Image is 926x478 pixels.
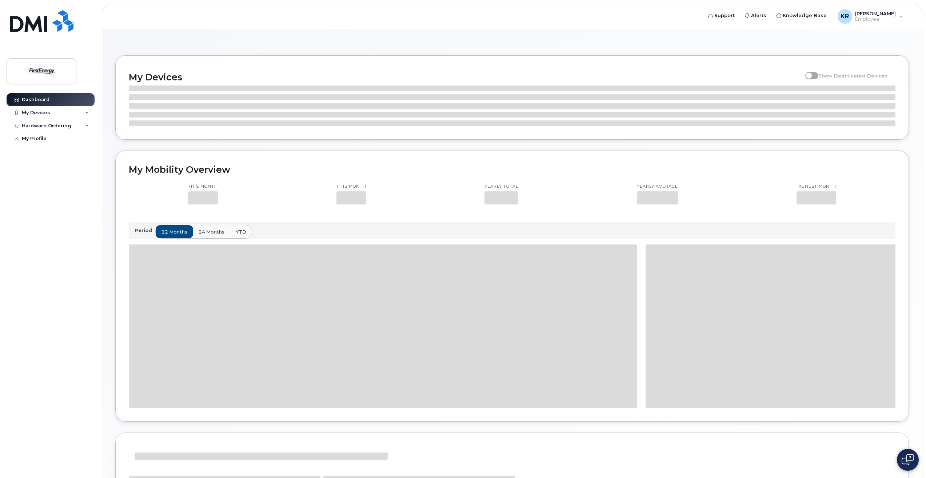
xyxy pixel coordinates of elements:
h2: My Mobility Overview [129,164,895,175]
span: YTD [236,228,246,235]
p: Highest month [797,184,836,190]
h2: My Devices [129,72,802,83]
input: Show Deactivated Devices [805,69,811,75]
p: This month [336,184,366,190]
p: Yearly total [484,184,518,190]
p: Yearly average [637,184,678,190]
p: Period [135,227,155,234]
span: 24 months [199,228,224,235]
p: This month [188,184,218,190]
img: Open chat [902,454,914,466]
span: Show Deactivated Devices [818,73,888,79]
